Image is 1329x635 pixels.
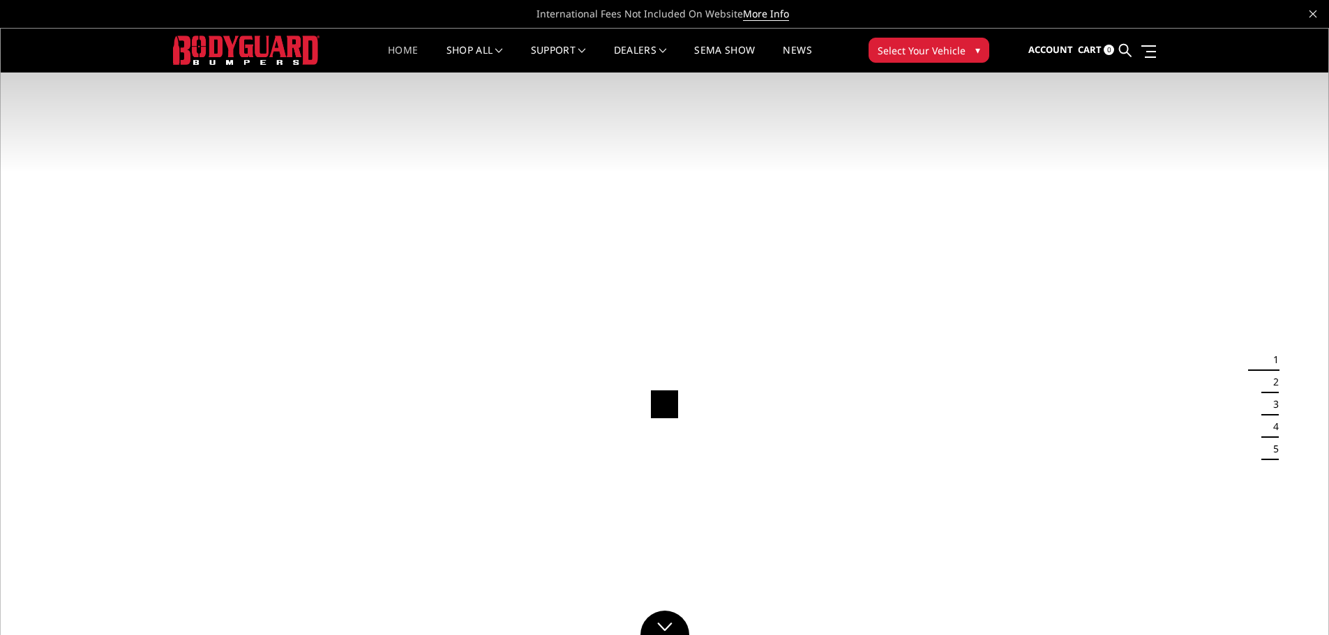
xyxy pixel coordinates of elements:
a: Cart 0 [1078,31,1114,69]
a: Home [388,45,418,72]
button: 1 of 5 [1265,349,1279,371]
a: More Info [743,7,789,21]
span: 0 [1104,45,1114,55]
button: 5 of 5 [1265,438,1279,460]
button: 4 of 5 [1265,415,1279,438]
button: 2 of 5 [1265,371,1279,393]
a: SEMA Show [694,45,755,72]
button: 3 of 5 [1265,393,1279,415]
a: shop all [446,45,503,72]
span: Cart [1078,43,1102,56]
button: Select Your Vehicle [869,38,989,63]
a: News [783,45,811,72]
span: ▾ [975,43,980,57]
a: Account [1028,31,1073,69]
a: Support [531,45,586,72]
span: Account [1028,43,1073,56]
a: Dealers [614,45,667,72]
span: Select Your Vehicle [878,43,966,58]
img: BODYGUARD BUMPERS [173,36,320,64]
a: Click to Down [640,611,689,635]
